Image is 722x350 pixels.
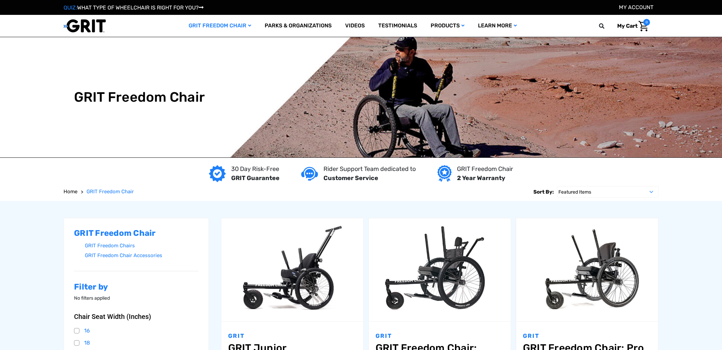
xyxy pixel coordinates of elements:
p: No filters applied [74,295,198,302]
a: Parks & Organizations [258,15,338,37]
a: GRIT Freedom Chair: Spartan,$3,995.00 [369,218,511,321]
h1: GRIT Freedom Chair [74,89,205,105]
img: GRIT Junior: GRIT Freedom Chair all terrain wheelchair engineered specifically for kids [221,222,363,317]
strong: 2 Year Warranty [457,174,505,182]
p: GRIT [228,332,357,341]
p: GRIT [376,332,504,341]
img: Year warranty [437,165,451,182]
a: 18 [74,338,198,348]
span: QUIZ: [64,4,77,11]
span: 0 [643,19,650,26]
a: QUIZ:WHAT TYPE OF WHEELCHAIR IS RIGHT FOR YOU? [64,4,203,11]
h2: GRIT Freedom Chair [74,228,198,238]
a: Home [64,188,77,196]
span: Home [64,189,77,195]
p: GRIT [523,332,651,341]
a: Learn More [471,15,524,37]
a: Products [424,15,471,37]
a: 16 [74,326,198,336]
p: Rider Support Team dedicated to [323,165,416,174]
a: GRIT Freedom Chair: Pro,$5,495.00 [516,218,658,321]
a: Account [619,4,653,10]
img: GRIT All-Terrain Wheelchair and Mobility Equipment [64,19,106,33]
img: Customer service [301,167,318,181]
label: Sort By: [533,186,554,198]
strong: Customer Service [323,174,378,182]
a: GRIT Freedom Chair Accessories [85,251,198,260]
img: Cart [639,21,648,31]
a: GRIT Freedom Chair [87,188,134,196]
a: Videos [338,15,371,37]
img: GRIT Guarantee [209,165,226,182]
strong: GRIT Guarantee [231,174,280,182]
span: My Cart [617,23,637,29]
p: 30 Day Risk-Free [231,165,280,174]
span: GRIT Freedom Chair [87,189,134,195]
img: GRIT Freedom Chair: Spartan [369,222,511,317]
span: Chair Seat Width (Inches) [74,312,151,321]
p: GRIT Freedom Chair [457,165,513,174]
a: GRIT Freedom Chair [182,15,258,37]
a: Testimonials [371,15,424,37]
a: GRIT Junior,$4,995.00 [221,218,363,321]
a: Cart with 0 items [612,19,650,33]
input: Search [602,19,612,33]
img: GRIT Freedom Chair Pro: the Pro model shown including contoured Invacare Matrx seatback, Spinergy... [516,222,658,317]
a: GRIT Freedom Chairs [85,241,198,251]
h2: Filter by [74,282,198,292]
button: Chair Seat Width (Inches) [74,312,198,321]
